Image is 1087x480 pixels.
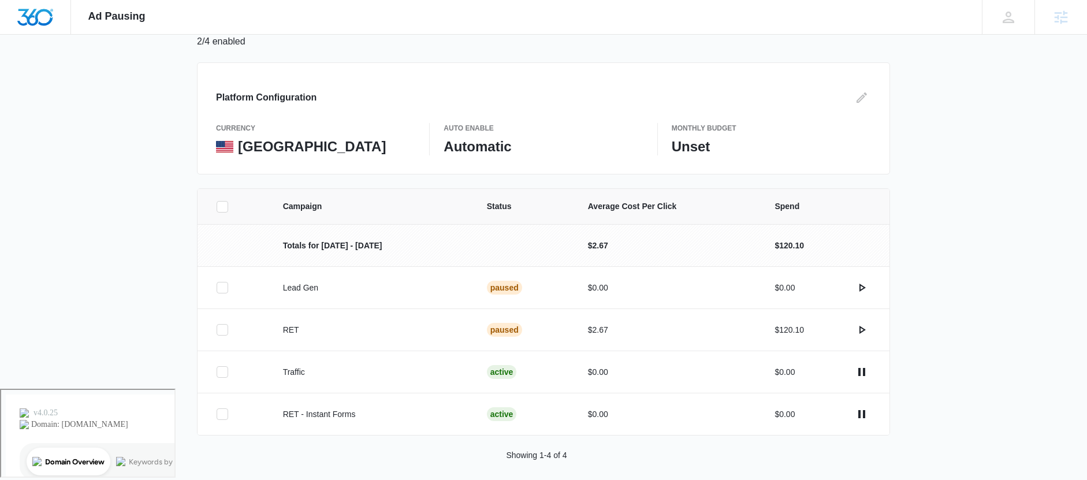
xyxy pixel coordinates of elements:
[853,88,871,107] button: Edit
[31,67,40,76] img: tab_domain_overview_orange.svg
[775,408,795,421] p: $0.00
[487,365,517,379] div: Active
[853,405,871,423] button: actions.pause
[115,67,124,76] img: tab_keywords_by_traffic_grey.svg
[283,366,459,378] p: Traffic
[444,123,643,133] p: Auto Enable
[216,91,317,105] h3: Platform Configuration
[44,68,103,76] div: Domain Overview
[672,123,871,133] p: Monthly Budget
[18,30,28,39] img: website_grey.svg
[283,282,459,294] p: Lead Gen
[775,282,795,294] p: $0.00
[487,323,522,337] div: Paused
[32,18,57,28] div: v 4.0.25
[588,240,747,252] p: $2.67
[128,68,195,76] div: Keywords by Traffic
[18,18,28,28] img: logo_orange.svg
[238,138,386,155] p: [GEOGRAPHIC_DATA]
[588,324,747,336] p: $2.67
[487,407,517,421] div: Active
[588,408,747,421] p: $0.00
[588,282,747,294] p: $0.00
[197,35,245,49] p: 2/4 enabled
[30,30,127,39] div: Domain: [DOMAIN_NAME]
[775,324,804,336] p: $120.10
[672,138,871,155] p: Unset
[216,141,233,152] img: United States
[487,200,560,213] span: Status
[283,408,459,421] p: RET - Instant Forms
[283,200,459,213] span: Campaign
[283,240,459,252] p: Totals for [DATE] - [DATE]
[216,123,415,133] p: currency
[444,138,643,155] p: Automatic
[853,363,871,381] button: actions.pause
[283,324,459,336] p: RET
[506,449,567,462] p: Showing 1-4 of 4
[588,200,747,213] span: Average Cost Per Click
[487,281,522,295] div: Paused
[853,278,871,297] button: actions.activate
[775,366,795,378] p: $0.00
[853,321,871,339] button: actions.activate
[88,10,146,23] span: Ad Pausing
[775,200,871,213] span: Spend
[588,366,747,378] p: $0.00
[775,240,804,252] p: $120.10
